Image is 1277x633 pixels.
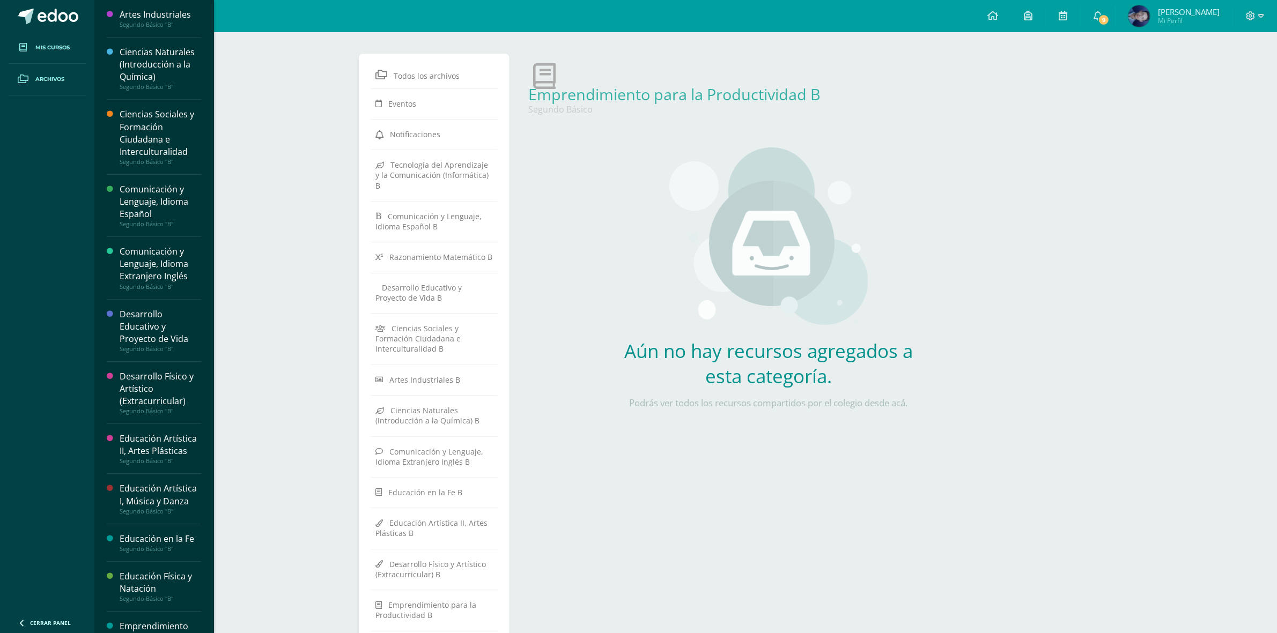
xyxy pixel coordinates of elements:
span: Educación en la Fe B [388,487,462,497]
span: Mis cursos [35,43,70,52]
div: Ciencias Sociales y Formación Ciudadana e Interculturalidad [120,108,201,158]
h2: Aún no hay recursos agregados a esta categoría. [610,338,927,389]
a: Razonamiento Matemático B [376,247,493,266]
a: Desarrollo Físico y Artístico (Extracurricular) B [376,554,493,584]
div: Segundo Básico "B" [120,21,201,28]
a: Tecnología del Aprendizaje y la Comunicación (Informática) B [376,155,493,195]
span: Tecnología del Aprendizaje y la Comunicación (Informática) B [376,160,489,190]
a: Artes Industriales B [376,370,493,389]
a: Ciencias Naturales (Introducción a la Química) B [376,400,493,430]
a: Comunicación y Lenguaje, Idioma Español B [376,206,493,236]
span: Artes Industriales B [389,375,460,385]
a: Educación en la FeSegundo Básico "B" [120,533,201,553]
a: Desarrollo Educativo y Proyecto de Vida B [376,278,493,307]
a: Artes IndustrialesSegundo Básico "B" [120,9,201,28]
a: Emprendimiento para la Productividad B [376,595,493,624]
p: Podrás ver todos los recursos compartidos por el colegio desde acá. [610,397,927,409]
a: Educación Artística I, Música y DanzaSegundo Básico "B" [120,482,201,515]
div: Segundo Básico "B" [120,345,201,353]
div: Segundo Básico "B" [120,283,201,291]
img: stages.png [669,147,868,330]
a: Comunicación y Lenguaje, Idioma EspañolSegundo Básico "B" [120,183,201,228]
a: Educación en la Fe B [376,482,493,502]
div: Educación en la Fe [120,533,201,545]
a: Comunicación y Lenguaje, Idioma Extranjero InglésSegundo Básico "B" [120,245,201,290]
a: Emprendimiento para la Productividad B [529,84,821,105]
span: Mi Perfil [1158,16,1220,25]
div: Educación Artística I, Música y Danza [120,482,201,507]
div: Segundo Básico "B" [120,457,201,465]
a: Educación Artística II, Artes PlásticasSegundo Básico "B" [120,433,201,465]
span: Educación Artística II, Artes Plásticas B [376,518,488,538]
span: Archivos [35,75,64,84]
div: Desarrollo Educativo y Proyecto de Vida [120,308,201,345]
a: Archivos [9,64,86,95]
div: Segundo Básico "B" [120,595,201,602]
span: Razonamiento Matemático B [389,252,492,262]
div: Segundo Básico "B" [120,220,201,228]
img: 1a1cc795a438ff5579248d52cbae9227.png [1128,5,1150,27]
div: Comunicación y Lenguaje, Idioma Español [120,183,201,220]
span: 9 [1098,14,1110,26]
div: Segundo Básico "B" [120,508,201,515]
span: Desarrollo Físico y Artístico (Extracurricular) B [376,558,486,579]
div: Educación Artística II, Artes Plásticas [120,433,201,457]
span: Ciencias Sociales y Formación Ciudadana e Interculturalidad B [376,323,461,354]
span: Notificaciones [390,129,440,139]
span: Comunicación y Lenguaje, Idioma Extranjero Inglés B [376,446,483,466]
span: Eventos [388,99,416,109]
a: Notificaciones [376,124,493,144]
div: Segundo Básico "B" [120,545,201,553]
a: Educación Física y NataciónSegundo Básico "B" [120,570,201,602]
a: Ciencias Sociales y Formación Ciudadana e Interculturalidad B [376,318,493,358]
a: Comunicación y Lenguaje, Idioma Extranjero Inglés B [376,442,493,471]
div: Emprendimiento para la Productividad B [529,84,1009,105]
div: Comunicación y Lenguaje, Idioma Extranjero Inglés [120,245,201,282]
span: Todos los archivos [394,71,460,81]
div: Artes Industriales [120,9,201,21]
span: Comunicación y Lenguaje, Idioma Español B [376,211,482,232]
div: Desarrollo Físico y Artístico (Extracurricular) [120,370,201,407]
span: Emprendimiento para la Productividad B [376,600,476,620]
a: Desarrollo Físico y Artístico (Extracurricular)Segundo Básico "B" [120,370,201,415]
div: Segundo Básico "B" [120,158,201,166]
span: [PERSON_NAME] [1158,6,1220,17]
a: Desarrollo Educativo y Proyecto de VidaSegundo Básico "B" [120,308,201,353]
div: Segundo Básico "B" [120,407,201,415]
div: Educación Física y Natación [120,570,201,595]
a: Ciencias Sociales y Formación Ciudadana e InterculturalidadSegundo Básico "B" [120,108,201,165]
span: Ciencias Naturales (Introducción a la Química) B [376,405,480,426]
a: Educación Artística II, Artes Plásticas B [376,513,493,542]
a: Mis cursos [9,32,86,64]
a: Ciencias Naturales (Introducción a la Química)Segundo Básico "B" [120,46,201,91]
div: Ciencias Naturales (Introducción a la Química) [120,46,201,83]
a: Eventos [376,94,493,113]
span: Cerrar panel [30,619,71,627]
a: Todos los archivos [376,65,493,84]
div: Segundo Básico "B" [120,83,201,91]
span: Desarrollo Educativo y Proyecto de Vida B [376,282,462,303]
